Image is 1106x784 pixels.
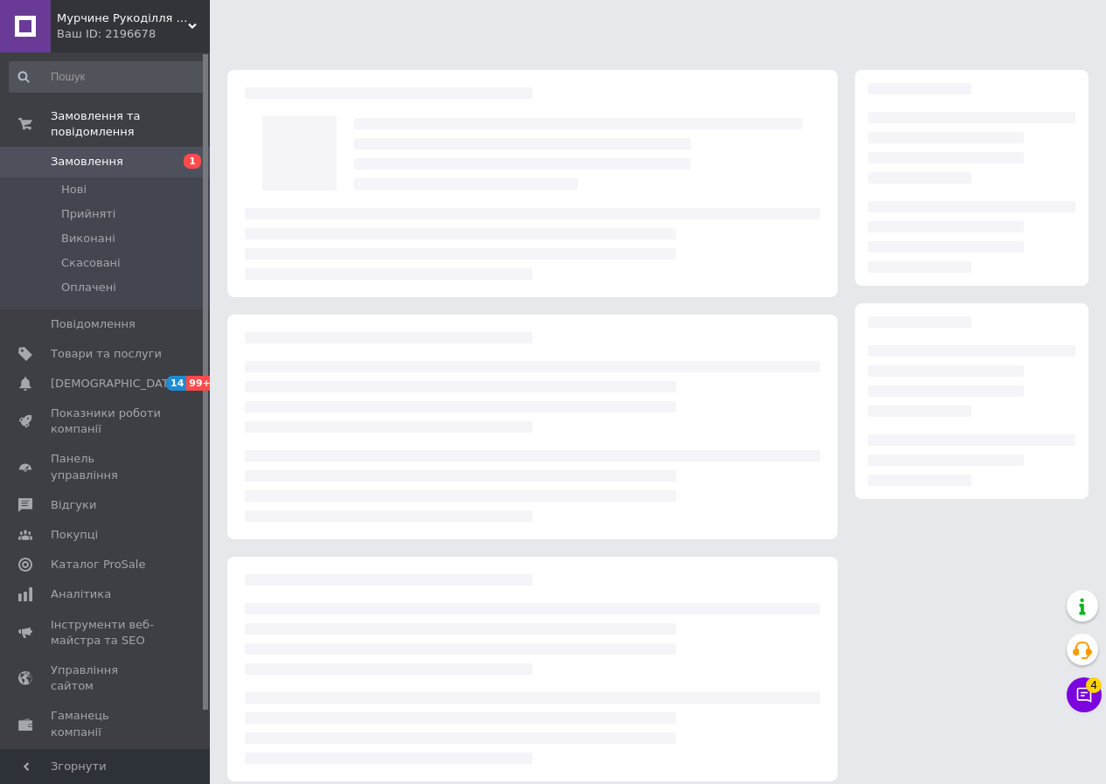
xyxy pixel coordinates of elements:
[61,280,116,295] span: Оплачені
[51,497,96,513] span: Відгуки
[51,316,136,332] span: Повідомлення
[1067,677,1102,712] button: Чат з покупцем4
[9,61,206,93] input: Пошук
[61,255,121,271] span: Скасовані
[61,231,115,246] span: Виконані
[51,346,162,362] span: Товари та послуги
[57,10,188,26] span: Мурчине Рукоділля - інтернет-супермаркет
[51,451,162,482] span: Панель управління
[186,376,215,391] span: 99+
[166,376,186,391] span: 14
[51,376,180,392] span: [DEMOGRAPHIC_DATA]
[184,154,201,169] span: 1
[51,406,162,437] span: Показники роботи компанії
[51,617,162,649] span: Інструменти веб-майстра та SEO
[1086,674,1102,690] span: 4
[51,154,123,170] span: Замовлення
[51,708,162,739] span: Гаманець компанії
[61,182,87,198] span: Нові
[51,663,162,694] span: Управління сайтом
[61,206,115,222] span: Прийняті
[51,557,145,572] span: Каталог ProSale
[51,527,98,543] span: Покупці
[51,586,111,602] span: Аналітика
[51,108,210,140] span: Замовлення та повідомлення
[57,26,210,42] div: Ваш ID: 2196678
